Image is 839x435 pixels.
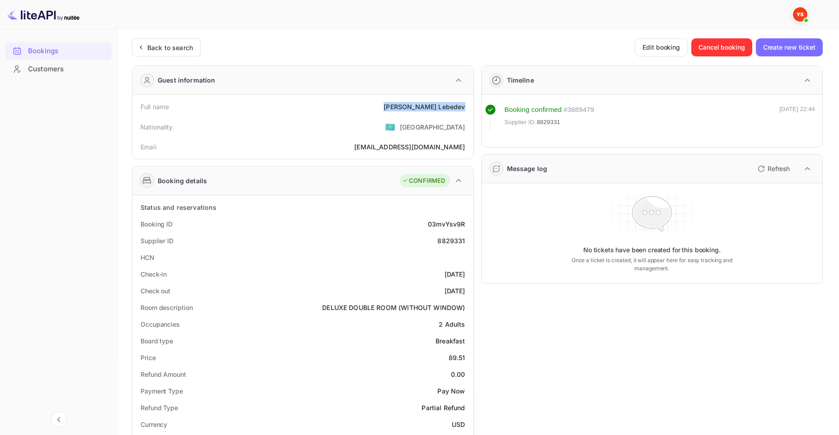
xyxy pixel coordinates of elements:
div: Message log [507,164,548,173]
div: Breakfast [436,336,465,346]
button: Create new ticket [756,38,823,56]
div: Refund Type [141,403,178,412]
a: Bookings [5,42,112,59]
div: Currency [141,420,167,429]
div: Board type [141,336,173,346]
span: Supplier ID: [505,118,536,127]
button: Cancel booking [691,38,752,56]
p: No tickets have been created for this booking. [583,245,721,255]
div: 03mvYsv9R [428,219,465,229]
p: Refresh [768,164,790,173]
div: Email [141,142,156,152]
div: Guest information [158,75,216,85]
div: [PERSON_NAME] Lebedev [384,102,465,111]
div: HCN [141,253,155,262]
div: Full name [141,102,169,111]
div: Customers [5,60,112,78]
div: 89.51 [449,353,465,362]
div: CONFIRMED [402,176,445,185]
div: Timeline [507,75,534,85]
div: Supplier ID [141,236,173,245]
div: Customers [28,64,107,74]
span: United States [385,119,395,135]
div: Nationality [141,122,173,132]
div: USD [452,420,465,429]
div: Bookings [28,46,107,56]
div: Price [141,353,156,362]
div: [GEOGRAPHIC_DATA] [400,122,465,132]
div: Room description [141,303,192,312]
div: Pay Now [437,386,465,396]
div: [EMAIL_ADDRESS][DOMAIN_NAME] [354,142,465,152]
button: Refresh [752,162,793,176]
button: Collapse navigation [51,412,67,428]
div: Booking confirmed [505,105,562,115]
div: Occupancies [141,319,180,329]
div: [DATE] [445,286,465,296]
div: Refund Amount [141,370,186,379]
div: Check out [141,286,170,296]
div: Booking details [158,176,207,185]
button: Edit booking [635,38,688,56]
a: Customers [5,60,112,77]
div: Status and reservations [141,203,216,212]
div: Back to search [147,43,193,52]
div: Payment Type [141,386,183,396]
div: Booking ID [141,219,173,229]
img: Yandex Support [793,7,807,22]
div: 0.00 [451,370,465,379]
p: Once a ticket is created, it will appear here for easy tracking and management. [560,256,744,273]
div: [DATE] [445,269,465,279]
div: 2 Adults [439,319,465,329]
div: Check-in [141,269,167,279]
div: 8829331 [437,236,465,245]
div: # 3889479 [563,105,594,115]
span: 8829331 [537,118,560,127]
div: DELUXE DOUBLE ROOM (WITHOUT WINDOW) [322,303,465,312]
div: Bookings [5,42,112,60]
div: Partial Refund [422,403,465,412]
div: [DATE] 22:44 [779,105,815,131]
img: LiteAPI logo [7,7,80,22]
